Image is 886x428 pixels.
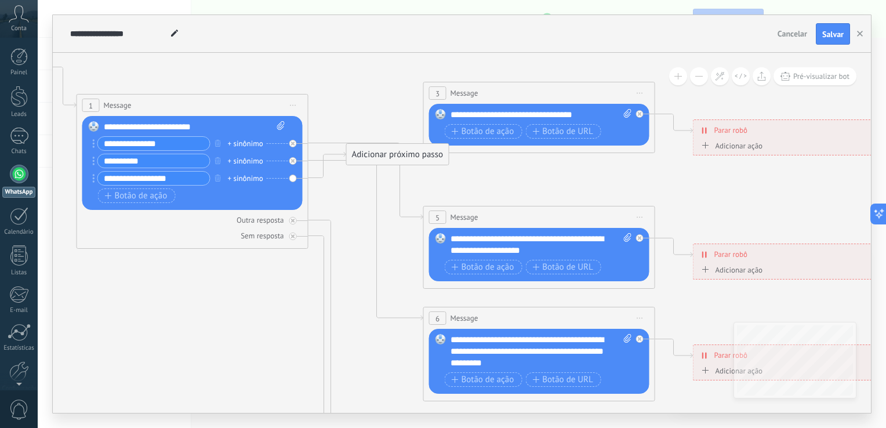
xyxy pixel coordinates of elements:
[445,372,522,387] button: Botão de ação
[714,249,747,260] span: Parar robô
[2,228,36,236] div: Calendário
[452,127,514,136] span: Botão de ação
[228,173,263,184] div: + sinônimo
[699,266,763,274] div: Adicionar ação
[699,367,763,375] div: Adicionar ação
[104,100,132,111] span: Message
[525,124,601,139] button: Botão de URL
[525,260,601,274] button: Botão de URL
[435,213,440,223] span: 5
[451,88,478,99] span: Message
[105,191,168,201] span: Botão de ação
[714,125,747,136] span: Parar robô
[773,25,812,42] button: Cancelar
[347,145,449,164] div: Adicionar próximo passo
[445,124,522,139] button: Botão de ação
[2,344,36,352] div: Estatísticas
[532,375,593,385] span: Botão de URL
[778,28,807,39] span: Cancelar
[525,372,601,387] button: Botão de URL
[532,127,593,136] span: Botão de URL
[2,269,36,277] div: Listas
[98,188,176,203] button: Botão de ação
[451,212,478,223] span: Message
[451,313,478,324] span: Message
[2,307,36,314] div: E-mail
[237,215,284,225] div: Outra resposta
[228,138,263,150] div: + sinônimo
[774,67,856,85] button: Pré-visualizar bot
[2,69,36,77] div: Painel
[452,263,514,272] span: Botão de ação
[532,263,593,272] span: Botão de URL
[241,231,284,241] div: Sem resposta
[445,260,522,274] button: Botão de ação
[2,111,36,118] div: Leads
[699,142,763,150] div: Adicionar ação
[435,89,440,99] span: 3
[452,375,514,385] span: Botão de ação
[435,314,440,324] span: 6
[11,25,27,32] span: Conta
[228,155,263,167] div: + sinônimo
[816,23,850,45] button: Salvar
[714,350,747,361] span: Parar robô
[793,71,849,81] span: Pré-visualizar bot
[2,187,35,198] div: WhatsApp
[2,148,36,155] div: Chats
[822,30,844,38] span: Salvar
[89,101,93,111] span: 1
